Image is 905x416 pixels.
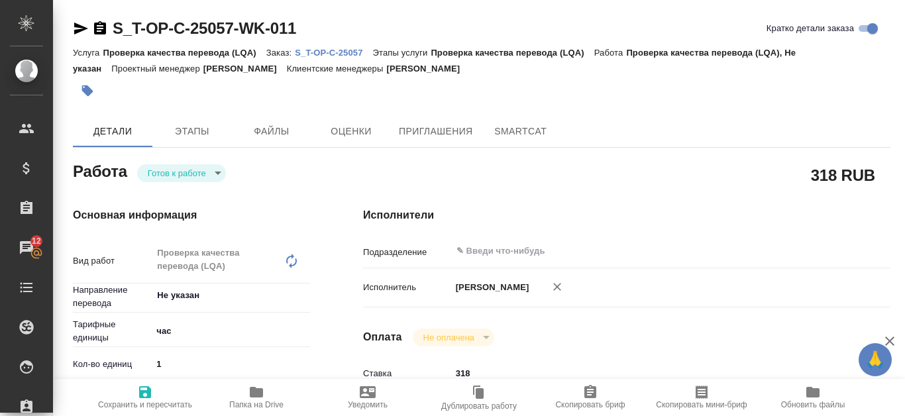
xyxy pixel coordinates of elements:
button: Папка на Drive [201,379,312,416]
p: Кол-во единиц [73,358,152,371]
a: S_T-OP-C-25057-WK-011 [113,19,296,37]
span: Детали [81,123,144,140]
button: Open [839,250,842,252]
span: 🙏 [864,346,886,374]
h2: 318 RUB [811,164,875,186]
input: ✎ Введи что-нибудь [455,243,798,259]
p: [PERSON_NAME] [451,281,529,294]
p: Направление перевода [73,284,152,310]
button: Сохранить и пересчитать [89,379,201,416]
a: S_T-OP-C-25057 [295,46,372,58]
span: Файлы [240,123,303,140]
button: Обновить файлы [757,379,869,416]
span: Уведомить [348,400,388,409]
button: Добавить тэг [73,76,102,105]
button: 🙏 [859,343,892,376]
h4: Оплата [363,329,402,345]
p: Проверка качества перевода (LQA) [103,48,266,58]
p: Этапы услуги [373,48,431,58]
input: ✎ Введи что-нибудь [451,364,847,383]
p: Клиентские менеджеры [287,64,387,74]
a: 12 [3,231,50,264]
div: Готов к работе [413,329,494,346]
span: Дублировать работу [441,401,517,411]
button: Уведомить [312,379,423,416]
button: Скопировать ссылку для ЯМессенджера [73,21,89,36]
span: SmartCat [489,123,553,140]
p: Вид работ [73,254,152,268]
button: Open [303,294,305,297]
button: Дублировать работу [423,379,535,416]
button: Не оплачена [419,332,478,343]
p: [PERSON_NAME] [386,64,470,74]
span: Папка на Drive [229,400,284,409]
span: Приглашения [399,123,473,140]
p: Услуга [73,48,103,58]
input: ✎ Введи что-нибудь [152,354,310,374]
span: Скопировать бриф [555,400,625,409]
p: Тарифные единицы [73,318,152,344]
span: Сохранить и пересчитать [98,400,192,409]
h4: Основная информация [73,207,310,223]
span: 12 [24,234,49,248]
div: Готов к работе [137,164,226,182]
span: Этапы [160,123,224,140]
span: Обновить файлы [781,400,845,409]
button: Готов к работе [144,168,210,179]
p: Ставка [363,367,451,380]
p: S_T-OP-C-25057 [295,48,372,58]
p: Проверка качества перевода (LQA) [431,48,594,58]
h4: Исполнители [363,207,890,223]
button: Удалить исполнителя [543,272,572,301]
button: Скопировать бриф [535,379,646,416]
span: Скопировать мини-бриф [656,400,747,409]
span: Оценки [319,123,383,140]
div: час [152,320,310,342]
p: [PERSON_NAME] [203,64,287,74]
button: Скопировать ссылку [92,21,108,36]
p: Работа [594,48,627,58]
h2: Работа [73,158,127,182]
button: Скопировать мини-бриф [646,379,757,416]
p: Заказ: [266,48,295,58]
p: Проектный менеджер [111,64,203,74]
p: Подразделение [363,246,451,259]
span: Кратко детали заказа [767,22,854,35]
p: Исполнитель [363,281,451,294]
